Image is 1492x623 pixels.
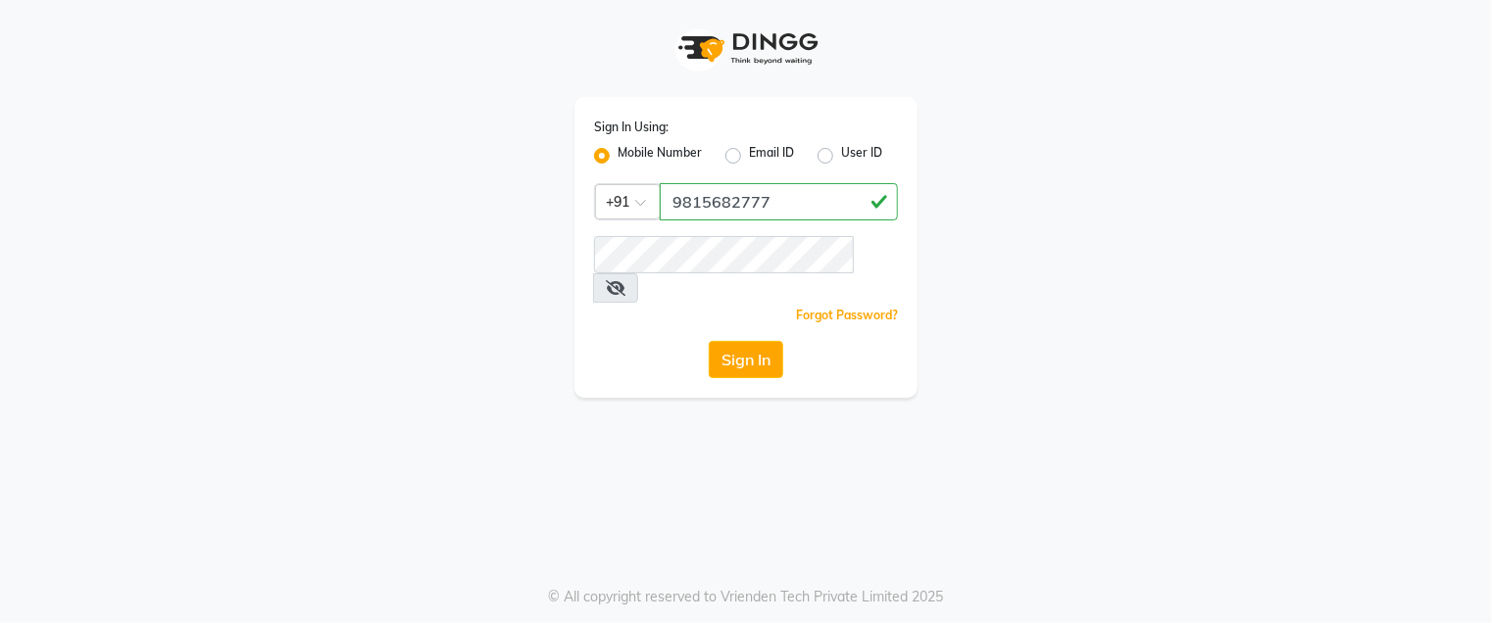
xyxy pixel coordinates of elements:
label: User ID [841,144,882,168]
input: Username [594,236,854,273]
label: Sign In Using: [594,119,669,136]
label: Email ID [749,144,794,168]
label: Mobile Number [618,144,702,168]
a: Forgot Password? [796,308,898,322]
input: Username [660,183,898,220]
button: Sign In [709,341,783,378]
img: logo1.svg [668,20,824,77]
